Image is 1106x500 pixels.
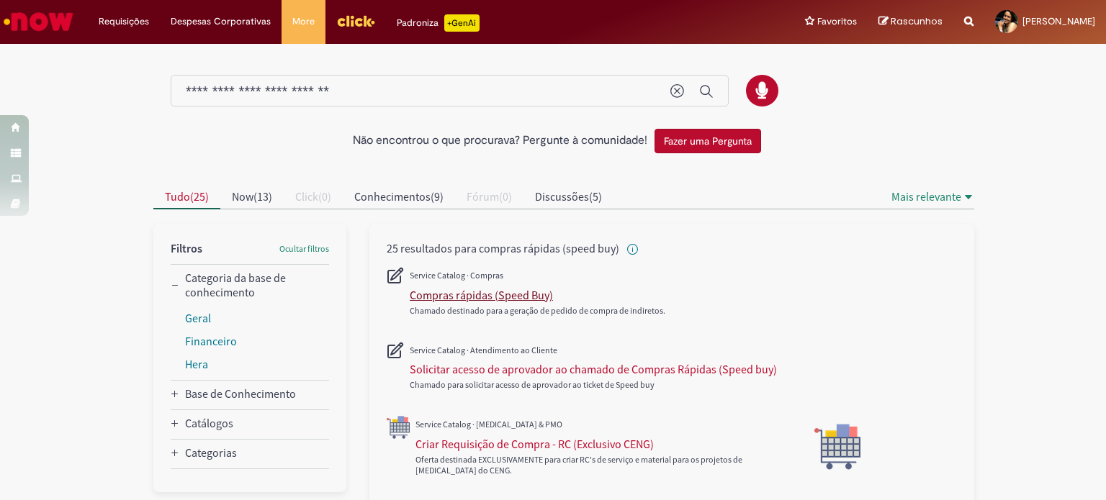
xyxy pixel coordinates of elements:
[1,7,76,36] img: ServiceNow
[353,135,647,147] h2: Não encontrou o que procurava? Pergunte à comunidade!
[397,14,480,32] div: Padroniza
[99,14,149,29] span: Requisições
[292,14,315,29] span: More
[171,14,271,29] span: Despesas Corporativas
[1022,15,1095,27] span: [PERSON_NAME]
[655,129,761,153] button: Fazer uma Pergunta
[444,14,480,32] p: +GenAi
[817,14,857,29] span: Favoritos
[878,15,943,29] a: Rascunhos
[891,14,943,28] span: Rascunhos
[336,10,375,32] img: click_logo_yellow_360x200.png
